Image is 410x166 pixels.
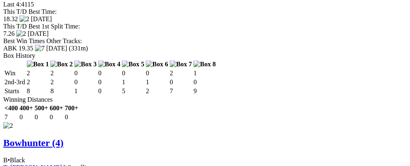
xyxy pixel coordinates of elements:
span: [DATE] [46,45,67,52]
td: 0 [98,87,121,95]
td: 2 [26,69,50,77]
td: 0 [19,113,33,121]
img: Box 2 [50,61,73,68]
th: <400 [4,104,18,112]
img: Box 3 [74,61,97,68]
img: Box 1 [27,61,49,68]
td: 0 [65,113,79,121]
td: 1 [121,78,145,86]
td: 0 [49,113,63,121]
td: 2 [169,69,193,77]
td: 1 [145,78,169,86]
span: Last 4: [3,1,21,8]
td: 0 [121,69,145,77]
span: This T/D Best Time: [3,8,57,15]
td: 0 [74,69,97,77]
img: Box 5 [122,61,144,68]
span: 19.35 [19,45,33,52]
td: 2 [145,87,169,95]
td: 0 [34,113,48,121]
span: (331m) [69,45,88,52]
th: 700+ [65,104,79,112]
td: 0 [169,78,193,86]
div: 4115 [3,1,407,8]
td: 0 [98,78,121,86]
td: 0 [145,69,169,77]
td: 8 [50,87,73,95]
span: 18.32 [3,15,18,22]
td: 2 [50,78,73,86]
th: 500+ [34,104,48,112]
td: 7 [4,113,18,121]
span: B Black [3,157,25,164]
td: 5 [121,87,145,95]
span: [DATE] [31,15,52,22]
img: Box 4 [98,61,121,68]
td: 8 [26,87,50,95]
span: This T/D Best 1st Split Time: [3,23,80,30]
span: Best Win Times Other Tracks: [3,37,82,44]
span: ABK [3,45,17,52]
td: Win [4,69,26,77]
span: • [8,157,10,164]
div: Winning Distances [3,96,407,103]
img: 2 [16,30,26,37]
img: Box 8 [193,61,216,68]
td: 1 [193,69,216,77]
th: 600+ [49,104,63,112]
td: 0 [98,69,121,77]
td: 9 [193,87,216,95]
img: 7 [35,45,45,52]
td: Starts [4,87,26,95]
td: 7 [169,87,193,95]
td: 2 [50,69,73,77]
td: 2nd-3rd [4,78,26,86]
img: 2 [20,15,29,23]
td: 2 [26,78,50,86]
td: 0 [74,78,97,86]
img: 2 [3,122,13,129]
span: 7.26 [3,30,15,37]
img: Box 6 [146,61,168,68]
div: Box History [3,52,407,59]
td: 0 [193,78,216,86]
img: Box 7 [170,61,192,68]
span: [DATE] [28,30,49,37]
a: Bowhunter (4) [3,138,63,148]
th: 400+ [19,104,33,112]
td: 1 [74,87,97,95]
